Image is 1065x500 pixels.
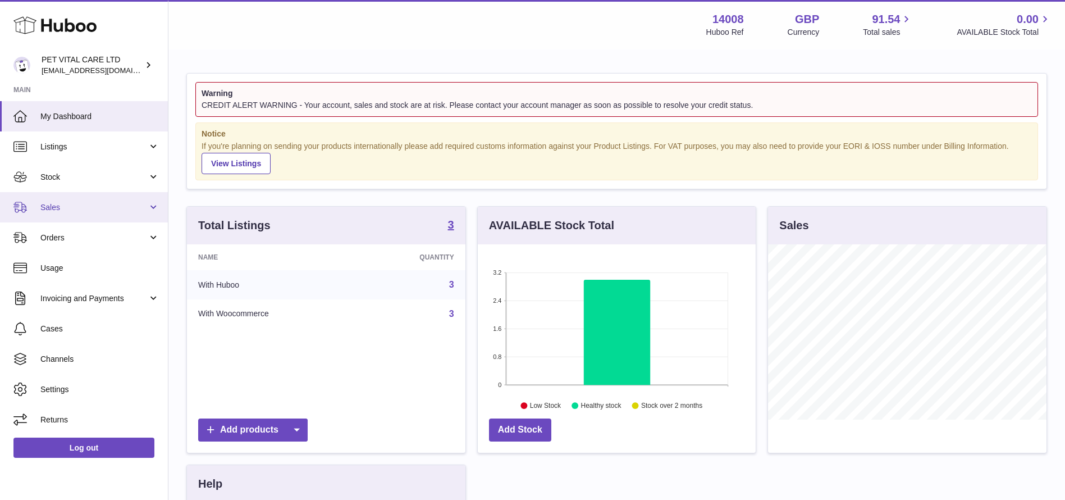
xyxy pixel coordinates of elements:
[202,129,1032,139] strong: Notice
[641,402,702,410] text: Stock over 2 months
[187,299,360,329] td: With Woocommerce
[42,66,165,75] span: [EMAIL_ADDRESS][DOMAIN_NAME]
[530,402,561,410] text: Low Stock
[40,354,159,365] span: Channels
[198,476,222,492] h3: Help
[187,244,360,270] th: Name
[498,381,501,388] text: 0
[187,270,360,299] td: With Huboo
[202,100,1032,111] div: CREDIT ALERT WARNING - Your account, sales and stock are at risk. Please contact your account man...
[712,12,744,27] strong: 14008
[360,244,465,270] th: Quantity
[788,27,820,38] div: Currency
[581,402,621,410] text: Healthy stock
[13,57,30,74] img: petvitalcare@gmail.com
[493,297,501,304] text: 2.4
[872,12,900,27] span: 91.54
[198,419,308,442] a: Add products
[40,111,159,122] span: My Dashboard
[493,353,501,360] text: 0.8
[448,219,454,233] a: 3
[40,415,159,425] span: Returns
[957,27,1052,38] span: AVAILABLE Stock Total
[863,27,913,38] span: Total sales
[40,202,148,213] span: Sales
[489,419,551,442] a: Add Stock
[202,88,1032,99] strong: Warning
[448,219,454,230] strong: 3
[863,12,913,38] a: 91.54 Total sales
[449,280,454,289] a: 3
[40,263,159,274] span: Usage
[493,325,501,332] text: 1.6
[489,218,614,233] h3: AVAILABLE Stock Total
[40,293,148,304] span: Invoicing and Payments
[202,141,1032,175] div: If you're planning on sending your products internationally please add required customs informati...
[13,438,154,458] a: Log out
[1017,12,1039,27] span: 0.00
[449,309,454,319] a: 3
[40,233,148,243] span: Orders
[198,218,271,233] h3: Total Listings
[40,324,159,334] span: Cases
[957,12,1052,38] a: 0.00 AVAILABLE Stock Total
[40,384,159,395] span: Settings
[706,27,744,38] div: Huboo Ref
[40,172,148,183] span: Stock
[40,142,148,152] span: Listings
[795,12,819,27] strong: GBP
[42,54,143,76] div: PET VITAL CARE LTD
[202,153,271,174] a: View Listings
[779,218,808,233] h3: Sales
[493,269,501,276] text: 3.2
